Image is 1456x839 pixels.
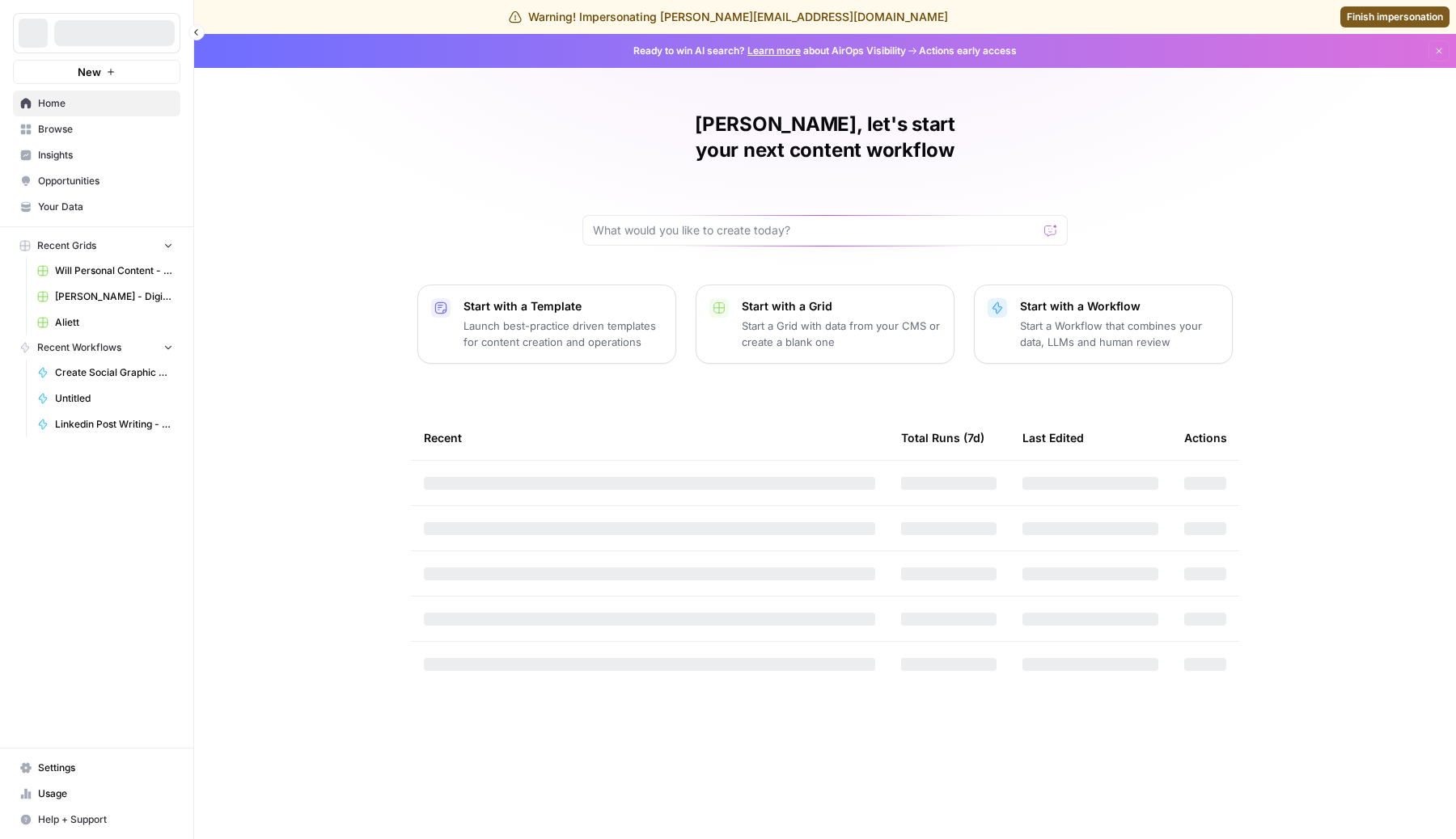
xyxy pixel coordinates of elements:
p: Launch best-practice driven templates for content creation and operations [463,318,662,350]
a: Aliett [30,310,180,335]
span: [PERSON_NAME] - Digital Wealth Insider [55,289,173,304]
div: Recent [424,415,875,460]
input: What would you like to create today? [593,222,1038,238]
h1: [PERSON_NAME], let's start your next content workflow [582,112,1068,163]
a: Your Data [13,194,180,220]
a: Opportunities [13,168,180,194]
a: Browse [13,116,180,142]
span: Your Data [38,200,173,214]
span: Finish impersonation [1347,10,1443,24]
span: Actions early access [919,44,1017,58]
a: Insights [13,142,180,168]
span: Will Personal Content - [DATE] [55,264,173,278]
button: Recent Grids [13,234,180,258]
button: Help + Support [13,807,180,833]
span: Ready to win AI search? about AirOps Visibility [633,44,906,58]
button: Start with a GridStart a Grid with data from your CMS or create a blank one [696,285,954,364]
a: Create Social Graphic Carousel (8 slide) [30,360,180,386]
span: New [78,64,101,80]
span: Usage [38,786,173,801]
span: Recent Workflows [37,340,121,355]
a: Linkedin Post Writing - [DATE] [30,411,180,437]
button: Recent Workflows [13,335,180,360]
a: Finish impersonation [1340,6,1450,27]
button: New [13,60,180,84]
a: Learn more [747,44,801,57]
span: Browse [38,122,173,137]
div: Last Edited [1022,415,1084,460]
div: Actions [1184,415,1227,460]
a: Home [13,91,180,116]
span: Linkedin Post Writing - [DATE] [55,417,173,432]
p: Start with a Grid [742,298,941,314]
p: Start with a Workflow [1020,298,1219,314]
p: Start a Workflow that combines your data, LLMs and human review [1020,318,1219,350]
a: [PERSON_NAME] - Digital Wealth Insider [30,284,180,310]
button: Start with a WorkflowStart a Workflow that combines your data, LLMs and human review [974,285,1233,364]
span: Aliett [55,315,173,330]
a: Settings [13,755,180,781]
div: Total Runs (7d) [901,415,984,460]
span: Settings [38,761,173,775]
p: Start with a Template [463,298,662,314]
span: Insights [38,148,173,162]
div: Warning! Impersonating [PERSON_NAME][EMAIL_ADDRESS][DOMAIN_NAME] [509,9,948,25]
p: Start a Grid with data from your CMS or create a blank one [742,318,941,350]
span: Home [38,96,173,111]
span: Untitled [55,391,173,406]
a: Untitled [30,386,180,411]
a: Usage [13,781,180,807]
span: Create Social Graphic Carousel (8 slide) [55,365,173,380]
span: Help + Support [38,812,173,827]
button: Start with a TemplateLaunch best-practice driven templates for content creation and operations [417,285,676,364]
a: Will Personal Content - [DATE] [30,258,180,284]
span: Recent Grids [37,238,96,253]
span: Opportunities [38,174,173,188]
